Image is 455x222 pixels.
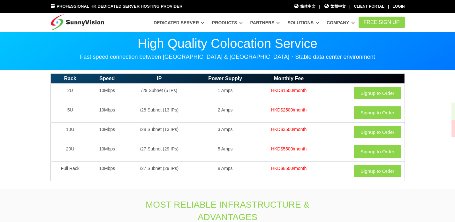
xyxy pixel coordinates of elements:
td: 10Mbps [90,122,125,142]
p: Fast speed connection between [GEOGRAPHIC_DATA] & [GEOGRAPHIC_DATA]・Stable data center environment [50,53,405,61]
td: 5 Amps [194,142,256,161]
td: /28 Subnet (13 IPs) [125,122,194,142]
a: Products [212,17,243,28]
td: 10Mbps [90,161,125,181]
li: | [319,4,320,10]
a: Partners [250,17,280,28]
td: 1 Amps [194,83,256,103]
a: Client Portal [354,4,384,9]
a: Company [327,17,355,28]
a: Signup to Order [354,145,401,158]
a: Dedicated Server [154,17,204,28]
td: 10Mbps [90,142,125,161]
li: | [388,4,389,10]
td: 10Mbps [90,103,125,122]
a: Login [393,4,405,9]
td: Full Rack [50,161,90,181]
td: /27 Subnet (29 IPs) [125,161,194,181]
p: High Quality Colocation Service [50,37,405,50]
span: HKD$1500/month [271,88,307,93]
span: HKD$5500/month [271,146,307,151]
li: | [349,4,350,10]
span: HKD$3500/month [271,127,307,132]
td: 8 Amps [194,161,256,181]
td: 5U [50,103,90,122]
th: Rack [50,74,90,84]
th: Monthly Fee [256,74,322,84]
td: /28 Subnet (13 IPs) [125,103,194,122]
td: 2U [50,83,90,103]
span: Professional HK Dedicated Server Hosting Provider [57,4,182,9]
a: Signup to Order [354,87,401,99]
a: Signup to Order [354,106,401,119]
td: 10Mbps [90,83,125,103]
td: /29 Subnet (5 IPs) [125,83,194,103]
a: FREE Sign Up [359,17,405,28]
a: Signup to Order [354,165,401,177]
td: /27 Subnet (29 IPs) [125,142,194,161]
th: Power Supply [194,74,256,84]
th: IP [125,74,194,84]
a: 简体中文 [294,4,316,10]
span: HKD$2500/month [271,107,307,112]
td: 2 Amps [194,103,256,122]
a: Solutions [287,17,319,28]
a: Signup to Order [354,126,401,138]
a: 繁體中文 [324,4,346,10]
td: 10U [50,122,90,142]
td: 3 Amps [194,122,256,142]
td: 20U [50,142,90,161]
span: HKD$8500/month [271,166,307,171]
th: Speed [90,74,125,84]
